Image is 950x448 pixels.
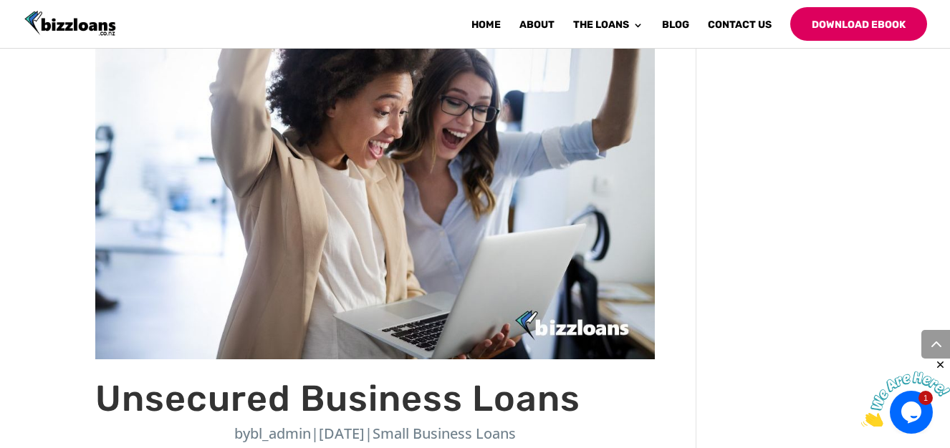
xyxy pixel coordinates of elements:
a: Contact Us [708,20,772,41]
a: Home [471,20,501,41]
span: [DATE] [319,424,365,443]
img: Bizzloans New Zealand [24,11,116,36]
a: Download Ebook [790,7,927,41]
iframe: chat widget [861,359,950,427]
a: The Loans [573,20,643,41]
a: Unsecured Business Loans [95,377,580,420]
a: bl_admin [250,424,311,443]
a: Small Business Loans [373,424,516,443]
a: About [519,20,555,41]
a: Blog [662,20,689,41]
